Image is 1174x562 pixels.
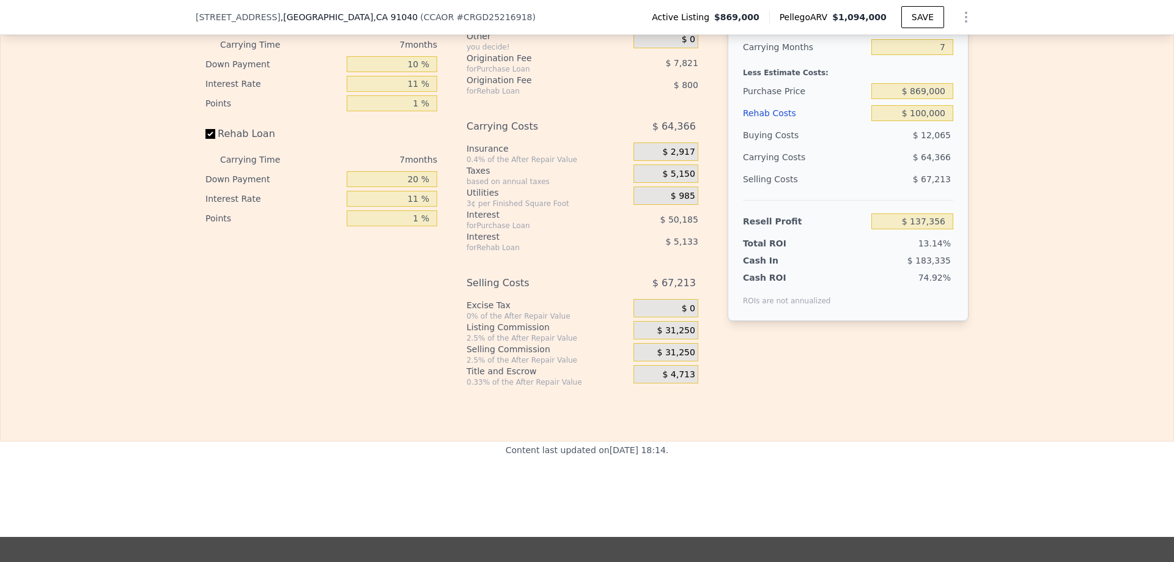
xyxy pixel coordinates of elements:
[907,256,951,265] span: $ 183,335
[420,11,536,23] div: ( )
[743,168,866,190] div: Selling Costs
[205,94,342,113] div: Points
[467,299,629,311] div: Excise Tax
[205,209,342,228] div: Points
[467,311,629,321] div: 0% of the After Repair Value
[467,365,629,377] div: Title and Escrow
[918,273,951,283] span: 74.92%
[467,321,629,333] div: Listing Commission
[205,169,342,189] div: Down Payment
[743,254,819,267] div: Cash In
[662,147,695,158] span: $ 2,917
[467,52,603,64] div: Origination Fee
[901,6,944,28] button: SAVE
[205,189,342,209] div: Interest Rate
[467,86,603,96] div: for Rehab Loan
[205,123,342,145] label: Rehab Loan
[714,11,759,23] span: $869,000
[424,12,454,22] span: CCAOR
[913,130,951,140] span: $ 12,065
[467,142,629,155] div: Insurance
[196,11,281,23] span: [STREET_ADDRESS]
[743,237,819,250] div: Total ROI
[674,80,698,90] span: $ 800
[743,146,819,168] div: Carrying Costs
[743,210,866,232] div: Resell Profit
[743,80,866,102] div: Purchase Price
[467,116,603,138] div: Carrying Costs
[954,5,978,29] button: Show Options
[832,12,887,22] span: $1,094,000
[205,74,342,94] div: Interest Rate
[467,377,629,387] div: 0.33% of the After Repair Value
[205,54,342,74] div: Down Payment
[220,35,300,54] div: Carrying Time
[662,369,695,380] span: $ 4,713
[652,116,696,138] span: $ 64,366
[743,102,866,124] div: Rehab Costs
[652,272,696,294] span: $ 67,213
[467,355,629,365] div: 2.5% of the After Repair Value
[467,209,603,221] div: Interest
[662,169,695,180] span: $ 5,150
[220,150,300,169] div: Carrying Time
[467,42,629,52] div: you decide!
[467,333,629,343] div: 2.5% of the After Repair Value
[671,191,695,202] span: $ 985
[780,11,833,23] span: Pellego ARV
[467,199,629,209] div: 3¢ per Finished Square Foot
[665,58,698,68] span: $ 7,821
[743,36,866,58] div: Carrying Months
[467,187,629,199] div: Utilities
[660,215,698,224] span: $ 50,185
[467,64,603,74] div: for Purchase Loan
[743,284,831,306] div: ROIs are not annualized
[743,124,866,146] div: Buying Costs
[682,34,695,45] span: $ 0
[743,272,831,284] div: Cash ROI
[467,243,603,253] div: for Rehab Loan
[913,152,951,162] span: $ 64,366
[467,272,603,294] div: Selling Costs
[373,12,418,22] span: , CA 91040
[305,150,437,169] div: 7 months
[467,231,603,243] div: Interest
[682,303,695,314] span: $ 0
[467,343,629,355] div: Selling Commission
[467,74,603,86] div: Origination Fee
[205,129,215,139] input: Rehab Loan
[456,12,532,22] span: # CRGD25216918
[467,221,603,231] div: for Purchase Loan
[743,58,953,80] div: Less Estimate Costs:
[305,35,437,54] div: 7 months
[467,165,629,177] div: Taxes
[657,347,695,358] span: $ 31,250
[665,237,698,246] span: $ 5,133
[913,174,951,184] span: $ 67,213
[506,442,669,512] div: Content last updated on [DATE] 18:14 .
[657,325,695,336] span: $ 31,250
[467,155,629,165] div: 0.4% of the After Repair Value
[281,11,418,23] span: , [GEOGRAPHIC_DATA]
[918,238,951,248] span: 13.14%
[652,11,714,23] span: Active Listing
[467,177,629,187] div: based on annual taxes
[467,30,629,42] div: Other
